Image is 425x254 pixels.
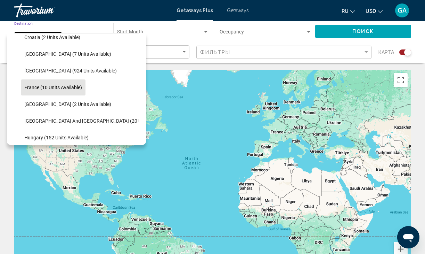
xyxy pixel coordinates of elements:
[366,6,383,16] button: Change currency
[24,68,117,74] span: [GEOGRAPHIC_DATA] (924 units available)
[177,8,213,13] a: Getaways Plus
[24,135,89,140] span: Hungary (152 units available)
[24,118,172,124] span: [GEOGRAPHIC_DATA] and [GEOGRAPHIC_DATA] (20 units available)
[21,113,175,129] button: [GEOGRAPHIC_DATA] and [GEOGRAPHIC_DATA] (20 units available)
[315,25,411,38] button: Поиск
[227,8,249,13] a: Getaways
[21,96,115,112] button: [GEOGRAPHIC_DATA] (2 units available)
[24,101,111,107] span: [GEOGRAPHIC_DATA] (2 units available)
[21,130,92,146] button: Hungary (152 units available)
[378,47,394,57] span: карта
[366,8,376,14] span: USD
[397,226,419,248] iframe: Button to launch messaging window
[21,63,120,79] button: [GEOGRAPHIC_DATA] (924 units available)
[196,45,372,60] button: Filter
[398,7,407,14] span: GA
[24,34,80,40] span: Croatia (2 units available)
[14,3,170,17] a: Travorium
[393,3,411,18] button: User Menu
[21,46,115,62] button: [GEOGRAPHIC_DATA] (7 units available)
[352,29,374,34] span: Поиск
[21,79,85,95] button: France (10 units available)
[24,85,82,90] span: France (10 units available)
[200,49,231,55] span: Фильтры
[394,73,408,87] button: Toggle fullscreen view
[21,29,84,45] button: Croatia (2 units available)
[342,8,349,14] span: ru
[342,6,355,16] button: Change language
[24,51,111,57] span: [GEOGRAPHIC_DATA] (7 units available)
